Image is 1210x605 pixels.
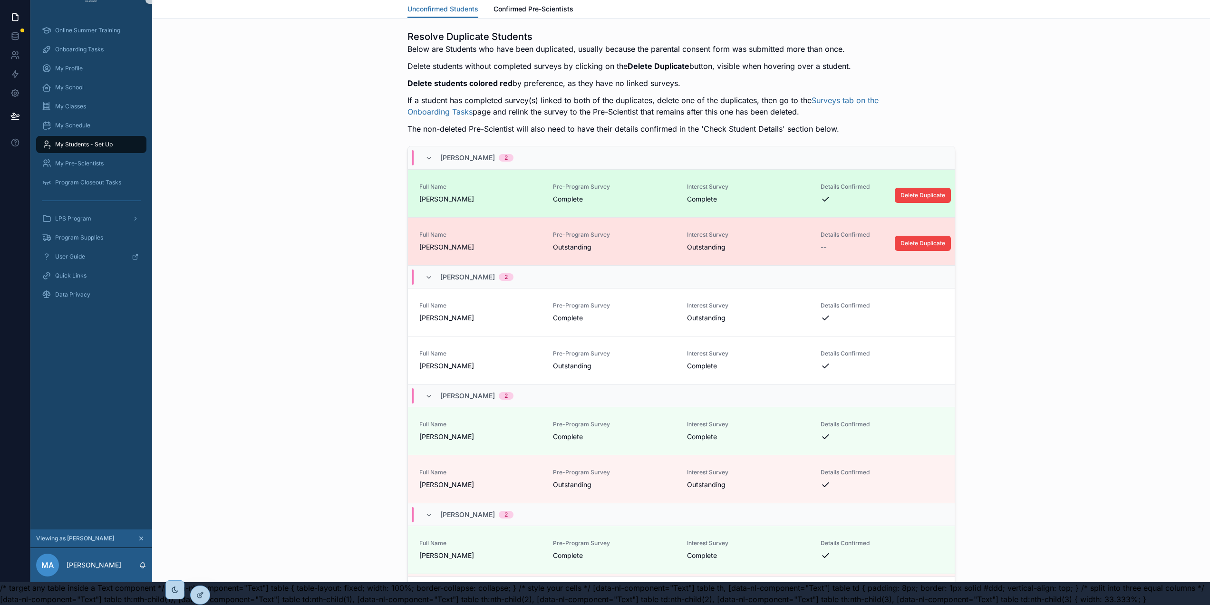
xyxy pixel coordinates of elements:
div: 2 [504,273,508,281]
span: Complete [687,432,810,442]
strong: Delete Duplicate [628,61,689,71]
span: LPS Program [55,215,91,222]
a: User Guide [36,248,146,265]
span: Complete [687,194,810,204]
span: [PERSON_NAME] [419,432,542,442]
span: Complete [553,432,676,442]
span: Data Privacy [55,291,90,298]
span: Onboarding Tasks [55,46,104,53]
button: Delete Duplicate [895,188,951,203]
span: [PERSON_NAME] [440,272,495,282]
a: Full Name[PERSON_NAME]Pre-Program SurveyOutstandingInterest SurveyCompleteDetails Confirmed [408,336,955,384]
a: Program Closeout Tasks [36,174,146,191]
strong: Delete students colored red [407,78,513,88]
span: Outstanding [553,480,676,490]
span: [PERSON_NAME] [419,551,542,560]
a: Full Name[PERSON_NAME]Pre-Program SurveyCompleteInterest SurveyCompleteDetails Confirmed [408,526,955,574]
span: Details Confirmed [821,350,943,357]
span: Full Name [419,539,542,547]
div: 2 [504,392,508,400]
span: Complete [553,551,676,560]
span: Outstanding [687,313,810,323]
span: My Students - Set Up [55,141,113,148]
span: Pre-Program Survey [553,231,676,239]
span: Pre-Program Survey [553,421,676,428]
p: Below are Students who have been duplicated, usually because the parental consent form was submit... [407,43,884,55]
a: Full Name[PERSON_NAME]Pre-Program SurveyCompleteInterest SurveyCompleteDetails ConfirmedDelete Du... [408,169,955,217]
span: Full Name [419,469,542,476]
a: My Classes [36,98,146,115]
span: Outstanding [553,361,676,371]
span: My School [55,84,84,91]
a: Confirmed Pre-Scientists [494,0,573,19]
span: Details Confirmed [821,302,943,309]
a: Full Name[PERSON_NAME]Pre-Program SurveyOutstandingInterest SurveyOutstandingDetails Confirmed--D... [408,217,955,265]
button: Delete Duplicate [895,236,951,251]
span: Full Name [419,231,542,239]
span: Pre-Program Survey [553,302,676,309]
span: Full Name [419,350,542,357]
p: [PERSON_NAME] [67,560,121,570]
span: Interest Survey [687,469,810,476]
span: Online Summer Training [55,27,120,34]
div: 2 [504,154,508,162]
div: 2 [504,511,508,519]
span: Details Confirmed [821,231,943,239]
a: My Pre-Scientists [36,155,146,172]
span: Confirmed Pre-Scientists [494,4,573,14]
span: Details Confirmed [821,539,943,547]
a: Full Name[PERSON_NAME]Pre-Program SurveyCompleteInterest SurveyOutstandingDetails Confirmed [408,288,955,336]
span: [PERSON_NAME] [419,313,542,323]
span: Program Closeout Tasks [55,179,121,186]
a: Quick Links [36,267,146,284]
a: Program Supplies [36,229,146,246]
span: Details Confirmed [821,469,943,476]
span: Unconfirmed Students [407,4,478,14]
div: scrollable content [30,15,152,316]
p: Delete students without completed surveys by clicking on the button, visible when hovering over a... [407,60,884,72]
span: Full Name [419,302,542,309]
span: Delete Duplicate [900,240,945,247]
a: My School [36,79,146,96]
p: If a student has completed survey(s) linked to both of the duplicates, delete one of the duplicat... [407,95,884,117]
span: Details Confirmed [821,183,943,191]
span: Viewing as [PERSON_NAME] [36,535,114,542]
span: Pre-Program Survey [553,469,676,476]
span: Interest Survey [687,302,810,309]
span: Interest Survey [687,421,810,428]
span: Full Name [419,183,542,191]
p: The non-deleted Pre-Scientist will also need to have their details confirmed in the 'Check Studen... [407,123,884,134]
a: Online Summer Training [36,22,146,39]
a: Data Privacy [36,286,146,303]
span: [PERSON_NAME] [440,153,495,163]
span: Interest Survey [687,350,810,357]
span: [PERSON_NAME] [440,391,495,401]
span: MA [41,559,54,571]
a: Full Name[PERSON_NAME]Pre-Program SurveyOutstandingInterest SurveyOutstandingDetails Confirmed [408,455,955,503]
a: LPS Program [36,210,146,227]
span: Details Confirmed [821,421,943,428]
span: Complete [687,361,810,371]
span: My Schedule [55,122,90,129]
span: Interest Survey [687,539,810,547]
span: [PERSON_NAME] [440,510,495,519]
span: Outstanding [687,242,810,252]
a: Unconfirmed Students [407,0,478,19]
span: My Profile [55,65,83,72]
span: [PERSON_NAME] [419,242,542,252]
span: Interest Survey [687,231,810,239]
span: Outstanding [553,242,676,252]
span: [PERSON_NAME] [419,480,542,490]
span: My Pre-Scientists [55,160,104,167]
span: My Classes [55,103,86,110]
span: Pre-Program Survey [553,183,676,191]
span: Program Supplies [55,234,103,241]
span: Full Name [419,421,542,428]
span: Pre-Program Survey [553,539,676,547]
span: Delete Duplicate [900,192,945,199]
a: My Profile [36,60,146,77]
p: by preference, as they have no linked surveys. [407,77,884,89]
span: Quick Links [55,272,87,279]
h1: Resolve Duplicate Students [407,30,884,43]
a: Full Name[PERSON_NAME]Pre-Program SurveyCompleteInterest SurveyCompleteDetails Confirmed [408,407,955,455]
